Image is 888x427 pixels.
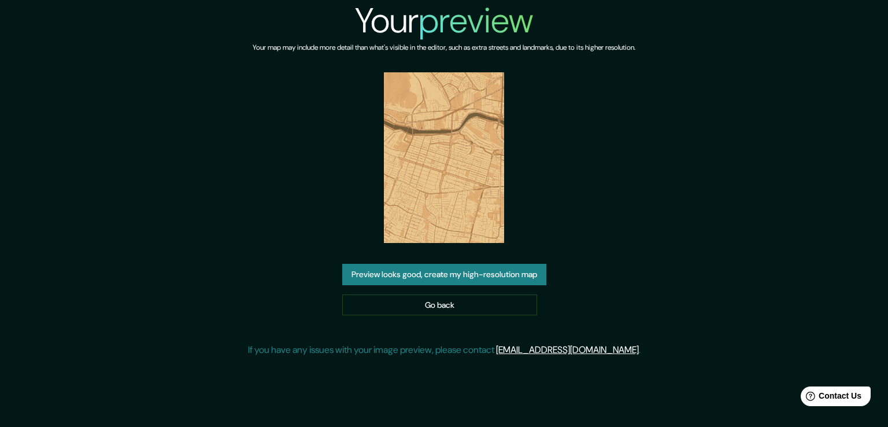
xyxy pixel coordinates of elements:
[248,343,641,357] p: If you have any issues with your image preview, please contact .
[253,42,635,54] h6: Your map may include more detail than what's visible in the editor, such as extra streets and lan...
[785,382,875,414] iframe: Help widget launcher
[496,344,639,356] a: [EMAIL_ADDRESS][DOMAIN_NAME]
[342,264,546,285] button: Preview looks good, create my high-resolution map
[342,295,537,316] a: Go back
[384,72,505,243] img: created-map-preview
